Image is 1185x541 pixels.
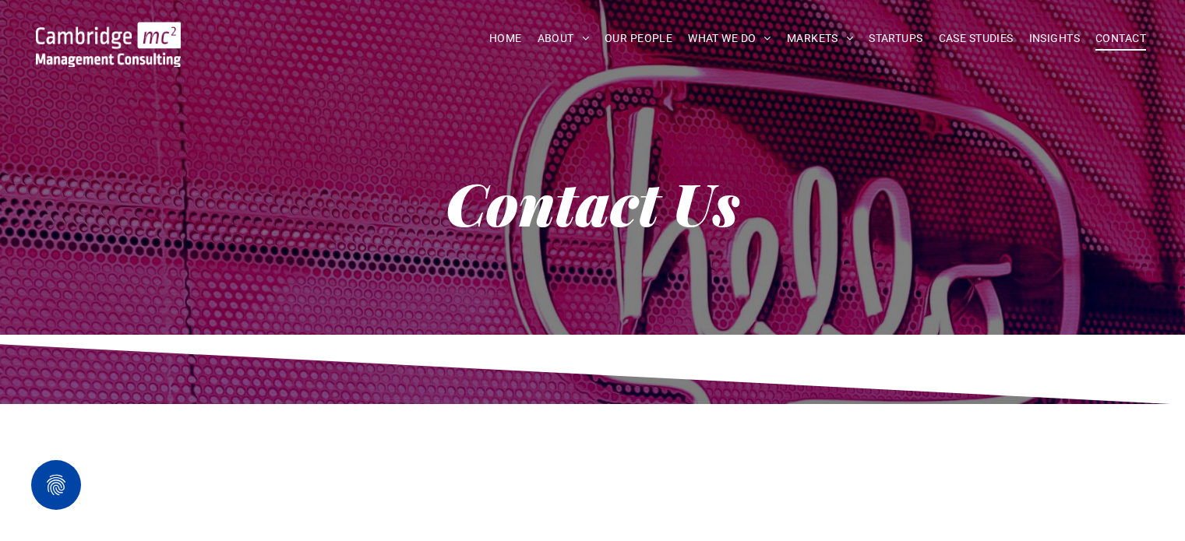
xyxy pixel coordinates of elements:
a: MARKETS [779,26,861,51]
img: Go to Homepage [36,22,181,67]
a: CONTACT [1088,26,1154,51]
strong: Contact [446,163,659,241]
a: STARTUPS [861,26,930,51]
a: WHAT WE DO [680,26,779,51]
strong: Us [672,163,739,241]
a: OUR PEOPLE [597,26,680,51]
a: INSIGHTS [1021,26,1088,51]
a: CASE STUDIES [931,26,1021,51]
a: ABOUT [530,26,598,51]
a: HOME [481,26,530,51]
